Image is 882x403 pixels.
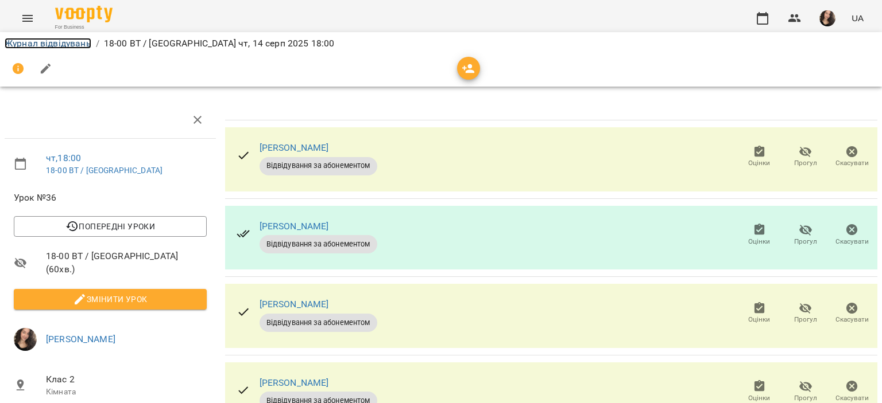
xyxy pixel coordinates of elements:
[783,141,829,173] button: Прогул
[829,141,875,173] button: Скасувати
[783,219,829,251] button: Прогул
[794,393,817,403] span: Прогул
[835,158,869,168] span: Скасувати
[46,334,115,345] a: [PERSON_NAME]
[14,289,207,310] button: Змінити урок
[736,141,783,173] button: Оцінки
[736,298,783,330] button: Оцінки
[260,299,329,310] a: [PERSON_NAME]
[260,161,377,171] span: Відвідування за абонементом
[783,298,829,330] button: Прогул
[847,7,868,29] button: UA
[5,37,877,50] nav: breadcrumb
[55,6,113,22] img: Voopty Logo
[260,377,329,388] a: [PERSON_NAME]
[23,220,198,233] span: Попередні уроки
[96,37,99,50] li: /
[14,216,207,237] button: Попередні уроки
[736,219,783,251] button: Оцінки
[794,237,817,247] span: Прогул
[260,142,329,153] a: [PERSON_NAME]
[794,158,817,168] span: Прогул
[14,5,41,32] button: Menu
[5,38,91,49] a: Журнал відвідувань
[14,328,37,351] img: af1f68b2e62f557a8ede8df23d2b6d50.jpg
[748,315,770,324] span: Оцінки
[748,158,770,168] span: Оцінки
[829,298,875,330] button: Скасувати
[104,37,335,50] p: 18-00 ВТ / [GEOGRAPHIC_DATA] чт, 14 серп 2025 18:00
[46,152,81,163] a: чт , 18:00
[260,221,329,232] a: [PERSON_NAME]
[748,393,770,403] span: Оцінки
[260,318,377,328] span: Відвідування за абонементом
[55,24,113,31] span: For Business
[829,219,875,251] button: Скасувати
[46,386,207,398] p: Кімната
[23,292,198,306] span: Змінити урок
[14,191,207,205] span: Урок №36
[835,393,869,403] span: Скасувати
[852,12,864,24] span: UA
[835,315,869,324] span: Скасувати
[819,10,835,26] img: af1f68b2e62f557a8ede8df23d2b6d50.jpg
[46,249,207,276] span: 18-00 ВТ / [GEOGRAPHIC_DATA] ( 60 хв. )
[46,166,163,175] a: 18-00 ВТ / [GEOGRAPHIC_DATA]
[46,373,207,386] span: Клас 2
[835,237,869,247] span: Скасувати
[260,239,377,249] span: Відвідування за абонементом
[748,237,770,247] span: Оцінки
[794,315,817,324] span: Прогул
